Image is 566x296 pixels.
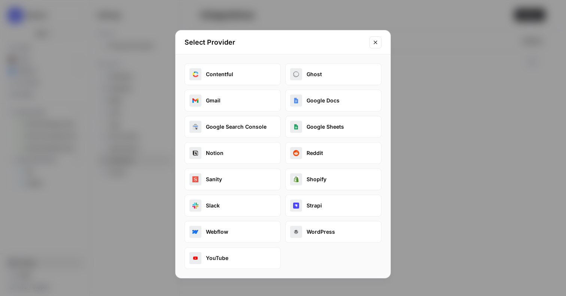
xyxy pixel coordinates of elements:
[285,221,381,243] button: wordpressWordPress
[285,195,381,216] button: strapiStrapi
[185,116,281,138] button: google_search_consoleGoogle Search Console
[185,142,281,164] button: notionNotion
[293,98,299,104] img: google_docs
[192,71,198,77] img: contentful
[293,203,299,209] img: strapi
[293,124,299,130] img: google_sheets
[293,150,299,156] img: reddit
[192,124,198,130] img: google_search_console
[192,229,198,235] img: webflow_oauth
[285,116,381,138] button: google_sheetsGoogle Sheets
[293,71,299,77] img: ghost
[185,63,281,85] button: contentfulContentful
[185,37,365,48] h2: Select Provider
[285,90,381,111] button: google_docsGoogle Docs
[185,195,281,216] button: slackSlack
[285,63,381,85] button: ghostGhost
[369,36,381,48] button: Close modal
[293,176,299,182] img: shopify
[192,203,198,209] img: slack
[293,229,299,235] img: wordpress
[185,168,281,190] button: sanitySanity
[192,150,198,156] img: notion
[185,90,281,111] button: gmailGmail
[185,247,281,269] button: youtubeYouTube
[192,176,198,182] img: sanity
[192,255,198,261] img: youtube
[185,221,281,243] button: webflow_oauthWebflow
[285,142,381,164] button: redditReddit
[192,98,198,104] img: gmail
[285,168,381,190] button: shopifyShopify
